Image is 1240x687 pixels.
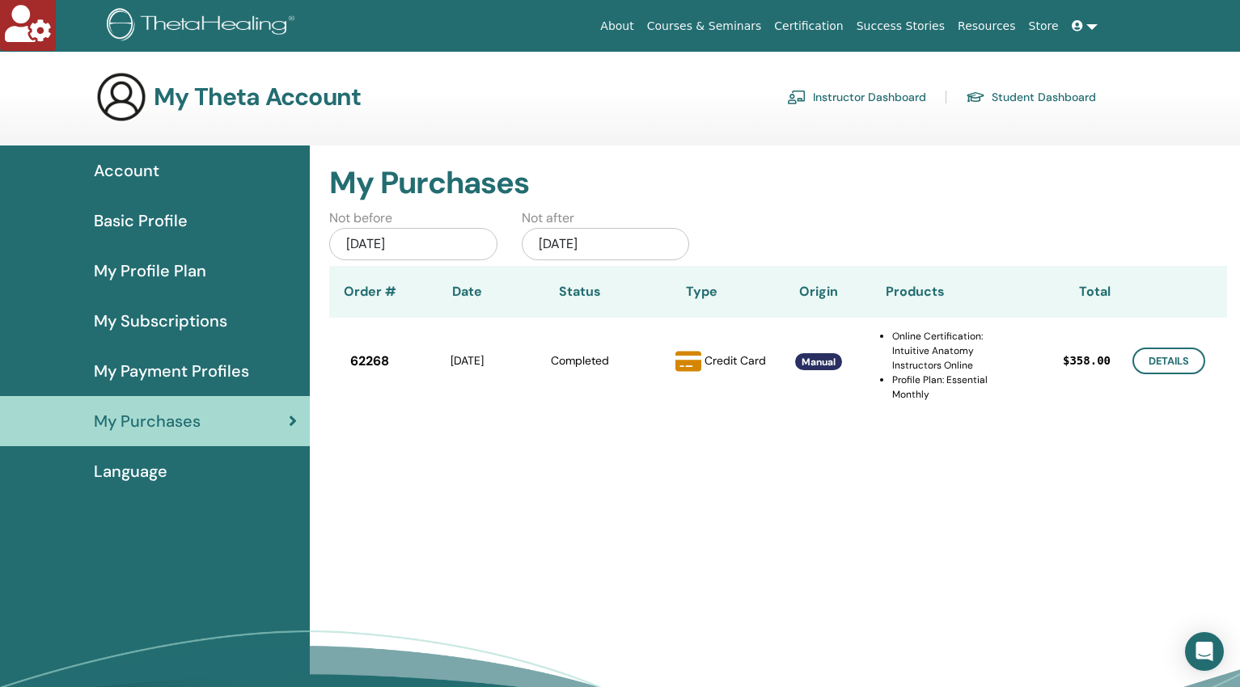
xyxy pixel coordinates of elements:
[1022,11,1065,41] a: Store
[95,71,147,123] img: generic-user-icon.jpg
[871,266,1005,318] th: Products
[154,82,361,112] h3: My Theta Account
[94,459,167,483] span: Language
[892,373,1005,402] li: Profile Plan: Essential Monthly
[410,266,523,318] th: Date
[1185,632,1224,671] div: Open Intercom Messenger
[551,353,609,368] span: Completed
[107,8,300,44] img: logo.png
[966,91,985,104] img: graduation-cap.svg
[641,11,768,41] a: Courses & Seminars
[787,90,806,104] img: chalkboard-teacher.svg
[966,84,1096,110] a: Student Dashboard
[594,11,640,41] a: About
[675,348,701,374] img: credit-card-solid.svg
[94,259,206,283] span: My Profile Plan
[94,158,159,183] span: Account
[329,228,497,260] div: [DATE]
[892,329,1005,373] li: Online Certification: Intuitive Anatomy Instructors Online
[766,266,871,318] th: Origin
[1132,348,1205,374] a: Details
[951,11,1022,41] a: Resources
[637,266,766,318] th: Type
[94,209,188,233] span: Basic Profile
[94,359,249,383] span: My Payment Profiles
[768,11,849,41] a: Certification
[410,352,523,369] div: [DATE]
[329,209,392,228] label: Not before
[94,309,227,333] span: My Subscriptions
[329,165,1227,202] h2: My Purchases
[787,84,926,110] a: Instructor Dashboard
[523,266,637,318] th: Status
[350,352,389,371] span: 62268
[522,209,574,228] label: Not after
[850,11,951,41] a: Success Stories
[1005,282,1111,301] div: Total
[329,266,410,318] th: Order #
[705,352,766,367] span: Credit Card
[1063,352,1069,369] span: $
[522,228,689,260] div: [DATE]
[802,356,836,369] span: Manual
[1069,352,1111,369] span: 358.00
[94,409,201,433] span: My Purchases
